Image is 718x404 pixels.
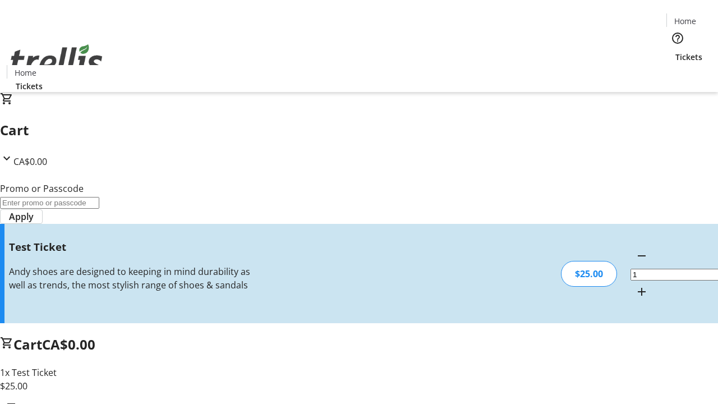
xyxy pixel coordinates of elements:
[666,51,711,63] a: Tickets
[667,15,703,27] a: Home
[9,265,254,292] div: Andy shoes are designed to keeping in mind durability as well as trends, the most stylish range o...
[666,63,689,85] button: Cart
[7,80,52,92] a: Tickets
[7,67,43,79] a: Home
[13,155,47,168] span: CA$0.00
[630,245,653,267] button: Decrement by one
[666,27,689,49] button: Help
[561,261,617,287] div: $25.00
[42,335,95,353] span: CA$0.00
[16,80,43,92] span: Tickets
[9,210,34,223] span: Apply
[15,67,36,79] span: Home
[674,15,696,27] span: Home
[675,51,702,63] span: Tickets
[7,32,107,88] img: Orient E2E Organization opeBzK230q's Logo
[9,239,254,255] h3: Test Ticket
[630,281,653,303] button: Increment by one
